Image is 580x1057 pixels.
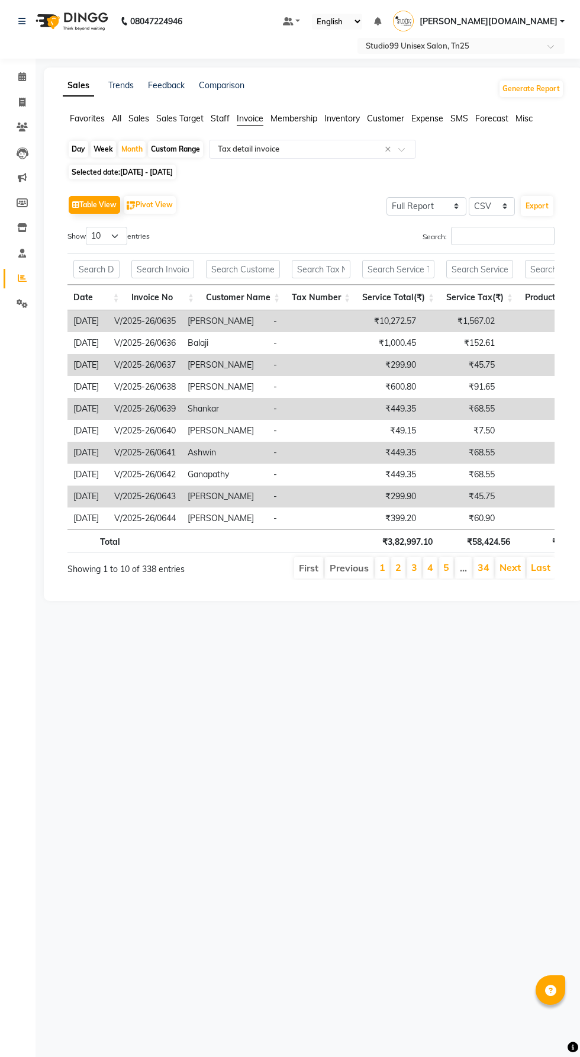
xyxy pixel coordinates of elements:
td: ₹68.55 [422,398,501,420]
img: pivot.png [127,201,136,210]
td: [DATE] [67,376,108,398]
td: - [268,354,338,376]
input: Search: [451,227,555,245]
td: ₹45.75 [422,354,501,376]
td: [PERSON_NAME] [182,486,268,507]
th: Service Total(₹): activate to sort column ascending [356,285,440,310]
td: V/2025-26/0641 [108,442,182,464]
td: - [268,507,338,529]
th: Total [67,529,126,552]
td: ₹399.20 [338,507,422,529]
td: V/2025-26/0644 [108,507,182,529]
th: Invoice No: activate to sort column ascending [125,285,200,310]
td: V/2025-26/0642 [108,464,182,486]
th: Customer Name: activate to sort column ascending [200,285,286,310]
button: Export [521,196,553,216]
input: Search Service Total(₹) [362,260,434,278]
td: Ashwin [182,442,268,464]
th: ₹58,424.56 [439,529,516,552]
div: Month [118,141,146,158]
td: [PERSON_NAME] [182,420,268,442]
span: Expense [411,113,443,124]
td: [DATE] [67,442,108,464]
span: Customer [367,113,404,124]
td: ₹449.35 [338,398,422,420]
div: Showing 1 to 10 of 338 entries [67,556,260,576]
span: Selected date: [69,165,176,179]
span: [DATE] - [DATE] [120,168,173,176]
div: Custom Range [148,141,203,158]
input: Search Tax Number [292,260,350,278]
button: Table View [69,196,120,214]
td: [DATE] [67,507,108,529]
b: 08047224946 [130,5,182,38]
td: ₹449.35 [338,464,422,486]
td: - [268,310,338,332]
td: V/2025-26/0643 [108,486,182,507]
a: 4 [427,561,433,573]
td: [PERSON_NAME] [182,354,268,376]
span: Forecast [475,113,508,124]
td: Ganapathy [182,464,268,486]
input: Search Invoice No [131,260,194,278]
input: Search Service Tax(₹) [446,260,513,278]
td: - [268,442,338,464]
td: ₹49.15 [338,420,422,442]
td: ₹68.55 [422,464,501,486]
td: - [268,420,338,442]
td: ₹449.35 [338,442,422,464]
td: [DATE] [67,420,108,442]
td: [PERSON_NAME] [182,376,268,398]
td: ₹10,272.57 [338,310,422,332]
th: Service Tax(₹): activate to sort column ascending [440,285,519,310]
td: V/2025-26/0636 [108,332,182,354]
span: SMS [450,113,468,124]
td: ₹600.80 [338,376,422,398]
td: ₹68.55 [422,442,501,464]
td: ₹1,567.02 [422,310,501,332]
td: V/2025-26/0637 [108,354,182,376]
a: Next [500,561,521,573]
th: ₹3,82,997.10 [356,529,439,552]
img: VAISHALI.TK [393,11,414,31]
a: Last [531,561,550,573]
span: [PERSON_NAME][DOMAIN_NAME] [420,15,558,28]
td: [DATE] [67,398,108,420]
select: Showentries [86,227,127,245]
a: Feedback [148,80,185,91]
td: [DATE] [67,354,108,376]
a: 2 [395,561,401,573]
span: Sales [128,113,149,124]
td: - [268,376,338,398]
div: Day [69,141,88,158]
td: - [268,332,338,354]
td: V/2025-26/0640 [108,420,182,442]
td: ₹91.65 [422,376,501,398]
span: Misc [515,113,533,124]
a: Trends [108,80,134,91]
label: Show entries [67,227,150,245]
span: Clear all [385,143,395,156]
a: Sales [63,75,94,97]
td: - [268,398,338,420]
a: 34 [478,561,489,573]
th: Date: activate to sort column ascending [67,285,125,310]
a: 1 [379,561,385,573]
a: Comparison [199,80,244,91]
td: Balaji [182,332,268,354]
td: [DATE] [67,332,108,354]
td: [DATE] [67,486,108,507]
th: Tax Number: activate to sort column ascending [286,285,356,310]
a: 5 [443,561,449,573]
span: Inventory [324,113,360,124]
td: Shankar [182,398,268,420]
span: All [112,113,121,124]
td: ₹152.61 [422,332,501,354]
td: ₹1,000.45 [338,332,422,354]
td: V/2025-26/0638 [108,376,182,398]
span: Invoice [237,113,263,124]
td: [DATE] [67,310,108,332]
td: V/2025-26/0635 [108,310,182,332]
td: ₹7.50 [422,420,501,442]
td: [PERSON_NAME] [182,310,268,332]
